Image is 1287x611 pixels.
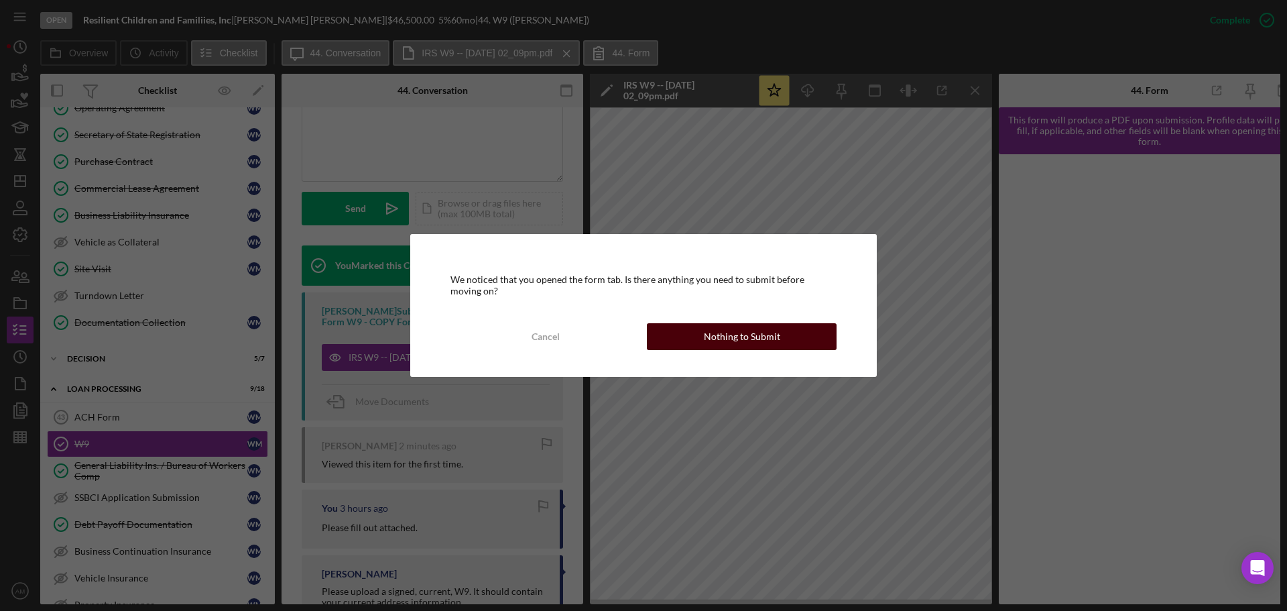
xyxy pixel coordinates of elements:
div: Open Intercom Messenger [1241,552,1274,584]
div: Nothing to Submit [704,323,780,350]
button: Nothing to Submit [647,323,837,350]
button: Cancel [450,323,640,350]
div: We noticed that you opened the form tab. Is there anything you need to submit before moving on? [450,274,837,296]
div: Cancel [532,323,560,350]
